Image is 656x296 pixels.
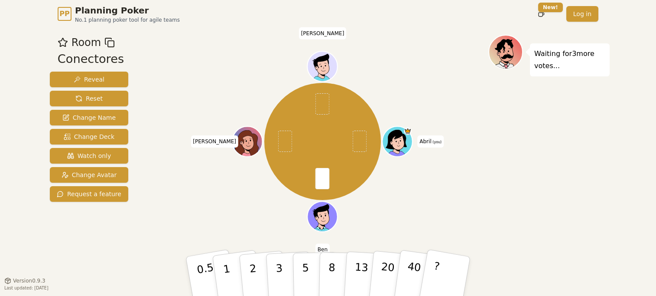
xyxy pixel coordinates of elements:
span: Room [71,35,101,50]
span: Reset [75,94,103,103]
span: Change Avatar [62,171,117,179]
button: Request a feature [50,186,128,202]
span: (you) [432,140,442,144]
button: Reveal [50,72,128,87]
button: Click to change your avatar [383,127,412,155]
span: Version 0.9.3 [13,277,45,284]
button: Change Name [50,110,128,125]
span: Abril is the host [404,127,412,135]
span: Click to change your name [191,135,238,148]
span: Click to change your name [315,243,330,256]
a: PPPlanning PokerNo.1 planning poker tool for agile teams [58,4,180,23]
span: Reveal [74,75,104,84]
div: New! [538,3,563,12]
span: Watch only [67,151,111,160]
button: Reset [50,91,128,106]
span: Request a feature [57,190,121,198]
span: Click to change your name [417,135,444,148]
button: Change Deck [50,129,128,145]
a: Log in [566,6,598,22]
button: Add as favourite [58,35,68,50]
span: No.1 planning poker tool for agile teams [75,16,180,23]
p: Waiting for 3 more votes... [534,48,605,72]
span: Change Deck [64,132,114,141]
span: PP [59,9,69,19]
div: Conectores [58,50,124,68]
span: Change Name [62,113,116,122]
span: Last updated: [DATE] [4,286,49,290]
span: Click to change your name [299,27,347,39]
button: New! [533,6,549,22]
button: Change Avatar [50,167,128,183]
button: Version0.9.3 [4,277,45,284]
button: Watch only [50,148,128,164]
span: Planning Poker [75,4,180,16]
